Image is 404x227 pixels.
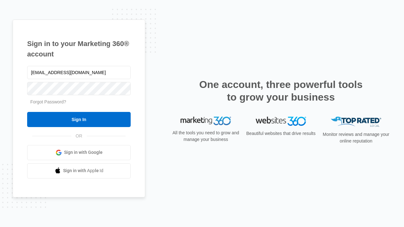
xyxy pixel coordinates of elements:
[181,117,231,125] img: Marketing 360
[170,130,241,143] p: All the tools you need to grow and manage your business
[246,130,316,137] p: Beautiful websites that drive results
[63,167,104,174] span: Sign in with Apple Id
[27,112,131,127] input: Sign In
[331,117,381,127] img: Top Rated Local
[64,149,103,156] span: Sign in with Google
[27,163,131,178] a: Sign in with Apple Id
[71,133,87,139] span: OR
[30,99,66,104] a: Forgot Password?
[256,117,306,126] img: Websites 360
[27,66,131,79] input: Email
[197,78,365,103] h2: One account, three powerful tools to grow your business
[27,38,131,59] h1: Sign in to your Marketing 360® account
[321,131,391,144] p: Monitor reviews and manage your online reputation
[27,145,131,160] a: Sign in with Google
